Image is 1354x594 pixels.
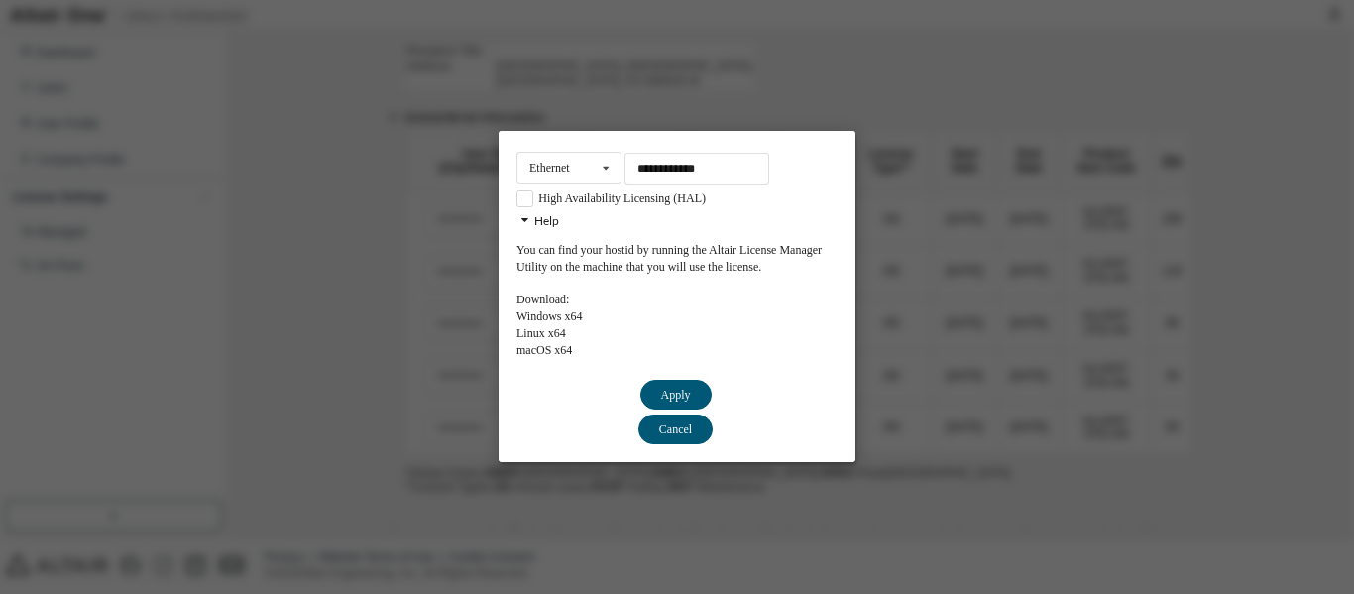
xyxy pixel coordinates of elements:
a: Linux x64 [516,326,566,340]
a: Windows x64 [516,309,583,323]
div: Ethernet [529,163,570,175]
button: Cancel [638,416,713,445]
div: You can find your hostid by running the Altair License Manager Utility on the machine that you wi... [516,242,838,375]
a: macOS x64 [516,343,572,357]
div: Help [516,207,838,236]
label: High Availability Licensing (HAL) [516,190,706,207]
button: Apply [640,381,712,411]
